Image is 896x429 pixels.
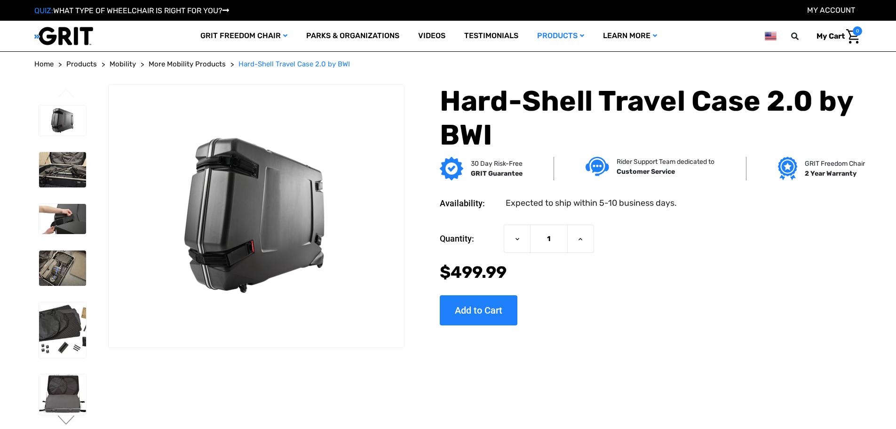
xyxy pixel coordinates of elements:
[34,60,54,68] span: Home
[34,59,54,70] a: Home
[39,204,86,234] img: Hard-Shell Travel Case 2.0 by BWI
[440,84,862,152] h1: Hard-Shell Travel Case 2.0 by BWI
[39,374,86,415] img: Hard-Shell Travel Case 2.0 by BWI
[853,26,862,36] span: 0
[471,159,523,169] p: 30 Day Risk-Free
[39,251,86,286] img: Hard-Shell Travel Case 2.0 by BWI
[66,59,97,70] a: Products
[817,32,845,40] span: My Cart
[109,121,404,311] img: Hard-Shell Travel Case 2.0 by BWI
[110,59,136,70] a: Mobility
[455,21,528,51] a: Testimonials
[56,89,76,100] button: Go to slide 2 of 2
[297,21,409,51] a: Parks & Organizations
[594,21,666,51] a: Learn More
[440,225,499,253] label: Quantity:
[56,415,76,427] button: Go to slide 2 of 2
[778,157,797,180] img: Grit freedom
[39,152,86,187] img: Hard-Shell Travel Case 2.0 by BWI
[765,30,776,42] img: us.png
[440,262,507,282] span: $499.99
[805,159,865,169] p: GRIT Freedom Chair
[440,157,463,180] img: GRIT Guarantee
[34,6,229,15] a: QUIZ:WHAT TYPE OF WHEELCHAIR IS RIGHT FOR YOU?
[149,60,226,68] span: More Mobility Products
[809,26,862,46] a: Cart with 0 items
[617,168,675,176] strong: Customer Service
[586,157,609,176] img: Customer service
[149,59,226,70] a: More Mobility Products
[846,29,860,44] img: Cart
[471,170,523,178] strong: GRIT Guarantee
[506,197,677,210] dd: Expected to ship within 5-10 business days.
[440,197,499,210] dt: Availability:
[34,26,93,46] img: GRIT All-Terrain Wheelchair and Mobility Equipment
[440,295,517,325] input: Add to Cart
[409,21,455,51] a: Videos
[617,157,714,167] p: Rider Support Team dedicated to
[238,59,350,70] a: Hard-Shell Travel Case 2.0 by BWI
[807,6,855,15] a: Account
[238,60,350,68] span: Hard-Shell Travel Case 2.0 by BWI
[34,59,862,70] nav: Breadcrumb
[34,6,53,15] span: QUIZ:
[795,26,809,46] input: Search
[528,21,594,51] a: Products
[39,302,86,358] img: Hard-Shell Travel Case 2.0 by BWI
[805,170,856,178] strong: 2 Year Warranty
[39,105,86,136] img: Hard-Shell Travel Case 2.0 by BWI
[191,21,297,51] a: GRIT Freedom Chair
[66,60,97,68] span: Products
[110,60,136,68] span: Mobility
